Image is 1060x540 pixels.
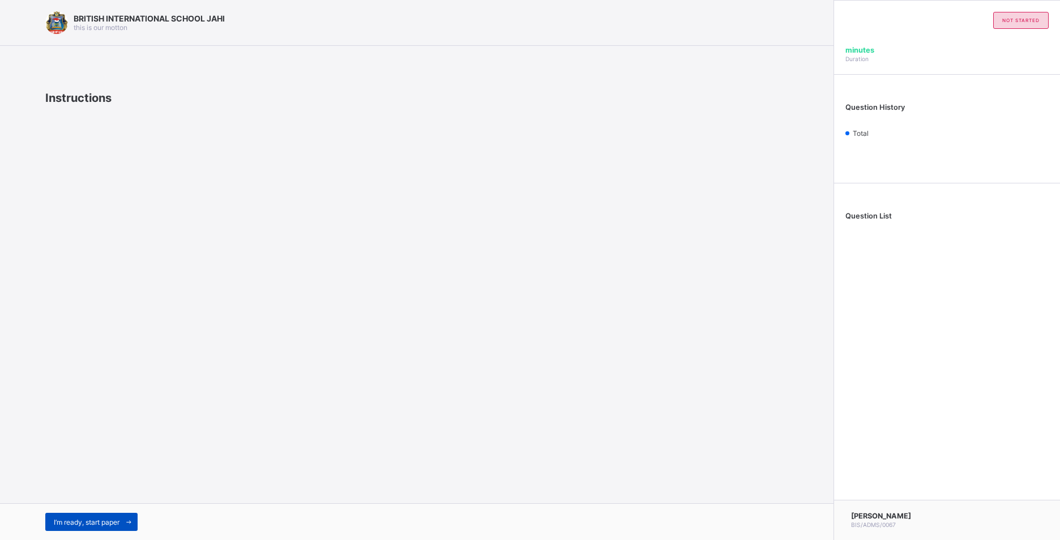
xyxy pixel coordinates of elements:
span: BIS/ADMS/0067 [851,521,896,528]
span: minutes [845,46,874,54]
span: Question History [845,103,905,112]
span: [PERSON_NAME] [851,512,911,520]
span: not started [1002,18,1040,23]
span: BRITISH INTERNATIONAL SCHOOL JAHI [74,14,225,23]
span: Duration [845,55,869,62]
span: this is our motton [74,23,127,32]
span: Question List [845,212,892,220]
span: I’m ready, start paper [54,518,119,526]
span: Total [853,129,869,138]
span: Instructions [45,91,112,105]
